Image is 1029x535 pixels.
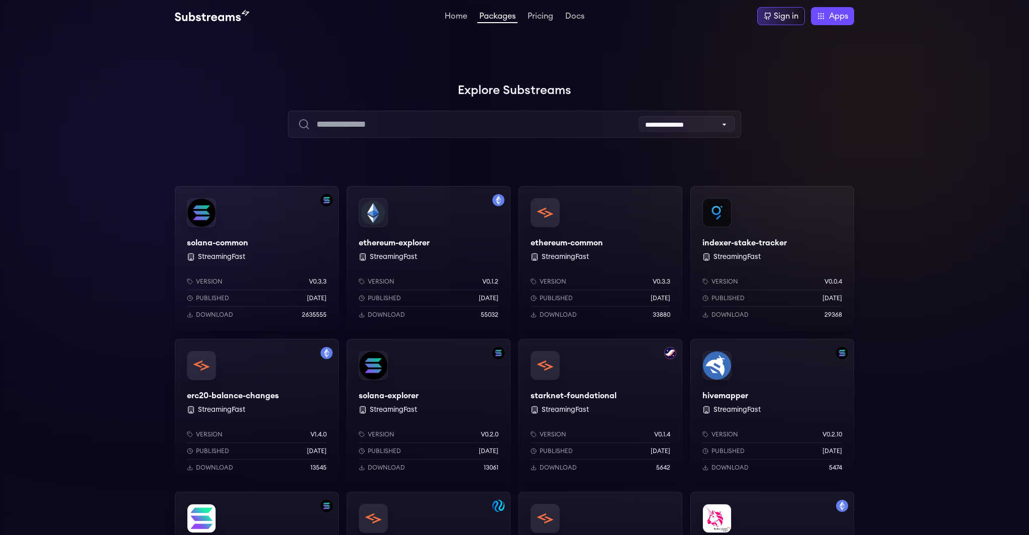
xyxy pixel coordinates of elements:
span: Apps [829,10,848,22]
p: 29368 [825,311,842,319]
p: Version [711,430,738,438]
a: Filter by solana networksolana-commonsolana-common StreamingFastVersionv0.3.3Published[DATE]Downl... [175,186,339,331]
p: Published [711,447,745,455]
p: v0.0.4 [825,278,842,286]
p: [DATE] [822,294,842,302]
p: Version [540,278,566,286]
p: Download [540,311,577,319]
p: [DATE] [822,447,842,455]
a: Pricing [526,12,555,22]
button: StreamingFast [370,405,417,415]
a: Home [443,12,469,22]
a: indexer-stake-trackerindexer-stake-tracker StreamingFastVersionv0.0.4Published[DATE]Download29368 [690,186,854,331]
button: StreamingFast [198,405,245,415]
img: Filter by solana network [836,347,848,359]
img: Filter by solana-accounts-mainnet network [321,500,333,512]
p: Version [368,278,394,286]
p: Download [196,311,233,319]
p: Download [368,464,405,472]
p: v0.1.2 [482,278,498,286]
button: StreamingFast [542,405,589,415]
a: Packages [477,12,518,23]
button: StreamingFast [542,252,589,262]
p: Version [540,430,566,438]
button: StreamingFast [713,252,761,262]
a: Filter by starknet networkstarknet-foundationalstarknet-foundational StreamingFastVersionv0.1.4Pu... [519,339,682,484]
img: Substream's logo [175,10,249,22]
a: Filter by mainnet networkerc20-balance-changeserc20-balance-changes StreamingFastVersionv1.4.0Pub... [175,339,339,484]
p: 5474 [829,464,842,472]
img: Filter by solana network [492,347,504,359]
p: Published [540,294,573,302]
p: 5642 [656,464,670,472]
a: Filter by solana networkhivemapperhivemapper StreamingFastVersionv0.2.10Published[DATE]Download5474 [690,339,854,484]
p: v1.4.0 [311,430,327,438]
p: 2635555 [302,311,327,319]
div: Sign in [774,10,798,22]
p: Published [368,294,401,302]
p: [DATE] [479,294,498,302]
p: v0.2.0 [481,430,498,438]
p: Download [711,464,749,472]
p: Published [540,447,573,455]
p: v0.1.4 [654,430,670,438]
p: [DATE] [307,447,327,455]
p: Published [196,294,229,302]
p: Version [196,430,223,438]
p: Published [711,294,745,302]
p: 13061 [484,464,498,472]
p: Version [368,430,394,438]
a: Docs [563,12,586,22]
p: v0.2.10 [822,430,842,438]
p: 55032 [481,311,498,319]
a: Filter by solana networksolana-explorersolana-explorer StreamingFastVersionv0.2.0Published[DATE]D... [347,339,510,484]
p: [DATE] [651,447,670,455]
p: Download [540,464,577,472]
h1: Explore Substreams [175,80,854,101]
p: Version [711,278,738,286]
p: Version [196,278,223,286]
a: Sign in [757,7,805,25]
p: Download [196,464,233,472]
p: [DATE] [651,294,670,302]
p: [DATE] [479,447,498,455]
p: Download [711,311,749,319]
button: StreamingFast [713,405,761,415]
img: Filter by starknet network [664,347,676,359]
img: Filter by mainnet network [836,500,848,512]
img: Filter by solana network [321,194,333,206]
img: Filter by injective-mainnet network [492,500,504,512]
button: StreamingFast [370,252,417,262]
p: v0.3.3 [653,278,670,286]
img: Filter by mainnet network [321,347,333,359]
img: Filter by mainnet network [492,194,504,206]
a: ethereum-commonethereum-common StreamingFastVersionv0.3.3Published[DATE]Download33880 [519,186,682,331]
p: Download [368,311,405,319]
a: Filter by mainnet networkethereum-explorerethereum-explorer StreamingFastVersionv0.1.2Published[D... [347,186,510,331]
p: v0.3.3 [309,278,327,286]
p: [DATE] [307,294,327,302]
p: Published [368,447,401,455]
button: StreamingFast [198,252,245,262]
p: Published [196,447,229,455]
p: 33880 [653,311,670,319]
p: 13545 [311,464,327,472]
